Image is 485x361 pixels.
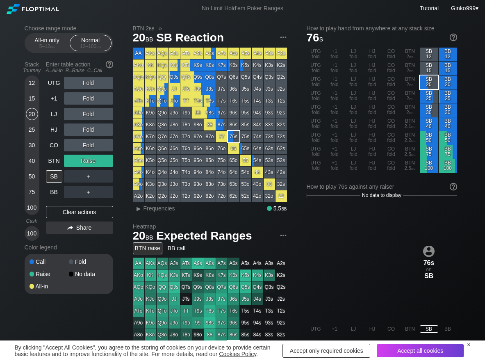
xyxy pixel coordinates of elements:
[189,5,296,14] div: No Limit Hold’em Poker Ranges
[168,71,180,83] div: QJs
[276,143,287,154] div: 62s
[240,107,251,119] div: 95s
[155,25,166,32] span: »
[25,25,113,32] h2: Choose range mode
[307,25,457,32] h2: How to play hand from anywhere at any stack size
[26,227,38,240] div: 100
[252,48,263,59] div: A4s
[344,131,363,145] div: LJ fold
[157,131,168,142] div: Q7o
[409,68,414,73] span: bb
[449,182,458,191] img: help.32db89a4.svg
[319,34,323,43] span: s
[344,145,363,159] div: LJ fold
[228,83,239,95] div: J6s
[145,178,156,190] div: K3o
[409,82,414,87] span: bb
[180,119,192,130] div: T8o
[439,145,457,159] div: BB 75
[168,83,180,95] div: JJ
[192,143,204,154] div: 96o
[264,155,275,166] div: 53s
[216,178,228,190] div: 73o
[132,25,156,32] span: BTN 2
[228,178,239,190] div: 63o
[192,107,204,119] div: 99
[240,71,251,83] div: Q5s
[64,77,113,89] div: Fold
[26,123,38,136] div: 25
[145,155,156,166] div: K5o
[363,159,382,173] div: HJ fold
[7,4,59,14] img: Floptimal logo
[133,95,144,107] div: ATo
[168,119,180,130] div: J8o
[363,117,382,131] div: HJ fold
[264,119,275,130] div: 83s
[240,167,251,178] div: 54o
[216,143,228,154] div: 76o
[228,71,239,83] div: Q6s
[157,83,168,95] div: QJo
[240,95,251,107] div: T5s
[363,103,382,117] div: HJ fold
[64,108,113,120] div: Fold
[276,107,287,119] div: 92s
[344,103,363,117] div: LJ fold
[240,48,251,59] div: A5s
[21,68,43,73] div: Tourney
[46,92,62,105] div: +1
[157,143,168,154] div: Q6o
[264,48,275,59] div: A3s
[307,89,325,103] div: UTG fold
[252,107,263,119] div: 94s
[252,119,263,130] div: 84s
[145,131,156,142] div: K7o
[204,95,216,107] div: T8s
[168,167,180,178] div: J4o
[363,75,382,89] div: HJ fold
[439,117,457,131] div: BB 40
[145,71,156,83] div: KQo
[46,123,62,136] div: HJ
[67,226,73,230] img: share.864f2f62.svg
[307,62,325,75] div: UTG fold
[30,259,69,265] div: Call
[216,83,228,95] div: J7s
[439,75,457,89] div: BB 20
[252,59,263,71] div: K4s
[145,107,156,119] div: K9o
[411,165,416,171] span: bb
[145,83,156,95] div: KJo
[411,123,416,129] span: bb
[157,178,168,190] div: Q3o
[401,48,419,61] div: BTN 2
[423,245,435,257] img: icon-avatar.b40e07d9.svg
[420,145,438,159] div: SB 75
[216,59,228,71] div: K7s
[30,43,64,49] div: 5 – 12
[439,89,457,103] div: BB 25
[252,167,263,178] div: 44
[401,145,419,159] div: BTN 2.5
[204,107,216,119] div: 98s
[240,59,251,71] div: K5s
[145,48,156,59] div: AKs
[204,48,216,59] div: A8s
[145,143,156,154] div: K6o
[401,75,419,89] div: BTN 2
[264,95,275,107] div: T3s
[264,59,275,71] div: K3s
[157,59,168,71] div: KQs
[30,271,69,277] div: Raise
[409,96,414,101] span: bb
[72,35,109,51] div: Normal
[307,75,325,89] div: UTG fold
[344,117,363,131] div: LJ fold
[363,131,382,145] div: HJ fold
[204,59,216,71] div: K8s
[411,137,416,143] span: bb
[180,143,192,154] div: T6o
[326,131,344,145] div: +1 fold
[228,167,239,178] div: 64o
